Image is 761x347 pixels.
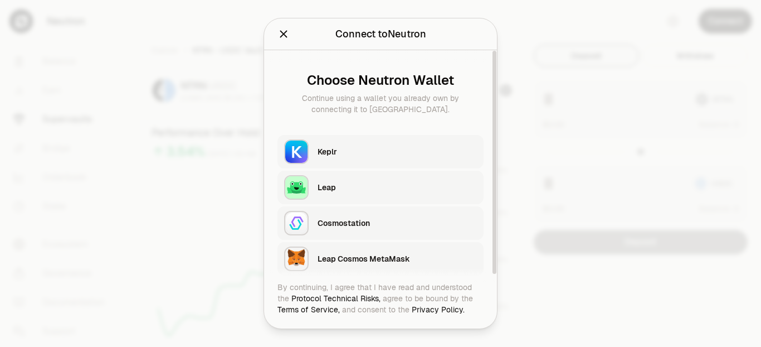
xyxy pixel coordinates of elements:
[277,305,340,315] a: Terms of Service,
[284,211,309,235] img: Cosmostation
[286,93,475,115] div: Continue using a wallet you already own by connecting it to [GEOGRAPHIC_DATA].
[284,247,309,271] img: Leap Cosmos MetaMask
[318,182,477,193] div: Leap
[277,171,484,204] button: LeapLeap
[318,253,477,264] div: Leap Cosmos MetaMask
[335,26,426,42] div: Connect to Neutron
[286,73,475,88] div: Choose Neutron Wallet
[318,218,477,229] div: Cosmostation
[318,146,477,157] div: Keplr
[277,26,290,42] button: Close
[277,206,484,240] button: CosmostationCosmostation
[291,293,380,303] a: Protocol Technical Risks,
[277,242,484,276] button: Leap Cosmos MetaMaskLeap Cosmos MetaMask
[284,175,309,200] img: Leap
[412,305,465,315] a: Privacy Policy.
[277,282,484,315] div: By continuing, I agree that I have read and understood the agree to be bound by the and consent t...
[284,139,309,164] img: Keplr
[277,135,484,168] button: KeplrKeplr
